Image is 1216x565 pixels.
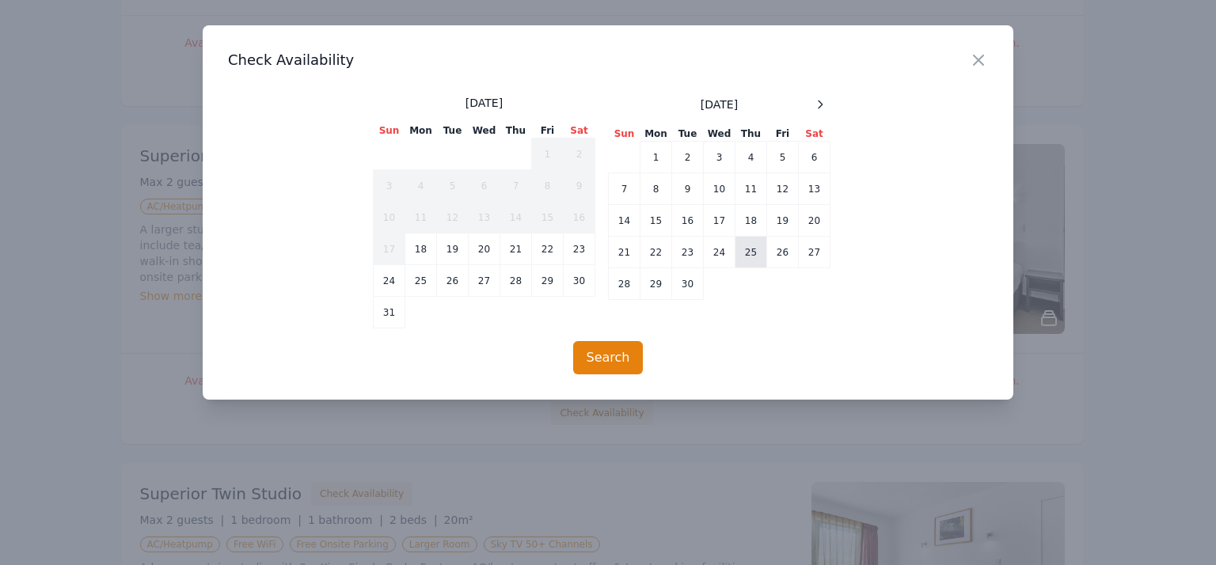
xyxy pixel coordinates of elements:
[469,170,500,202] td: 6
[609,268,640,300] td: 28
[500,265,532,297] td: 28
[672,127,704,142] th: Tue
[405,233,437,265] td: 18
[735,127,767,142] th: Thu
[437,123,469,138] th: Tue
[500,170,532,202] td: 7
[532,123,564,138] th: Fri
[735,142,767,173] td: 4
[437,233,469,265] td: 19
[704,173,735,205] td: 10
[672,205,704,237] td: 16
[735,237,767,268] td: 25
[704,237,735,268] td: 24
[799,173,830,205] td: 13
[799,142,830,173] td: 6
[704,205,735,237] td: 17
[640,237,672,268] td: 22
[573,341,644,374] button: Search
[374,202,405,233] td: 10
[532,138,564,170] td: 1
[701,97,738,112] span: [DATE]
[767,127,799,142] th: Fri
[564,202,595,233] td: 16
[532,233,564,265] td: 22
[799,237,830,268] td: 27
[609,173,640,205] td: 7
[405,123,437,138] th: Mon
[532,265,564,297] td: 29
[374,297,405,328] td: 31
[564,138,595,170] td: 2
[799,205,830,237] td: 20
[564,233,595,265] td: 23
[735,173,767,205] td: 11
[672,142,704,173] td: 2
[532,202,564,233] td: 15
[532,170,564,202] td: 8
[767,237,799,268] td: 26
[228,51,988,70] h3: Check Availability
[405,202,437,233] td: 11
[405,265,437,297] td: 25
[704,127,735,142] th: Wed
[640,205,672,237] td: 15
[609,127,640,142] th: Sun
[374,265,405,297] td: 24
[564,170,595,202] td: 9
[437,265,469,297] td: 26
[469,233,500,265] td: 20
[640,127,672,142] th: Mon
[469,202,500,233] td: 13
[640,268,672,300] td: 29
[374,123,405,138] th: Sun
[640,173,672,205] td: 8
[704,142,735,173] td: 3
[500,123,532,138] th: Thu
[564,265,595,297] td: 30
[672,237,704,268] td: 23
[767,142,799,173] td: 5
[609,237,640,268] td: 21
[437,202,469,233] td: 12
[640,142,672,173] td: 1
[374,170,405,202] td: 3
[767,173,799,205] td: 12
[672,268,704,300] td: 30
[469,265,500,297] td: 27
[465,95,503,111] span: [DATE]
[767,205,799,237] td: 19
[564,123,595,138] th: Sat
[469,123,500,138] th: Wed
[437,170,469,202] td: 5
[799,127,830,142] th: Sat
[405,170,437,202] td: 4
[500,202,532,233] td: 14
[609,205,640,237] td: 14
[500,233,532,265] td: 21
[735,205,767,237] td: 18
[374,233,405,265] td: 17
[672,173,704,205] td: 9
